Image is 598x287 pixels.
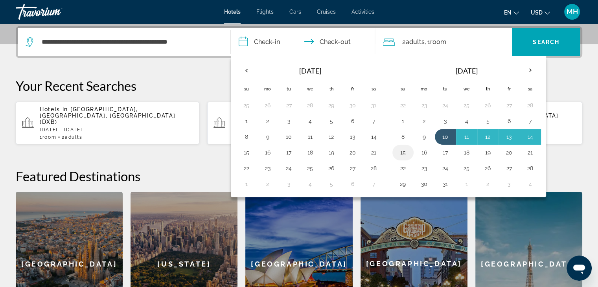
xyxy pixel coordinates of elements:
button: Day 28 [304,100,316,111]
span: en [504,9,512,16]
button: Day 1 [460,178,473,189]
button: Day 25 [460,100,473,111]
button: Day 2 [482,178,494,189]
button: Day 9 [418,131,431,142]
button: Day 3 [283,116,295,127]
button: Day 14 [524,131,537,142]
iframe: Button to launch messaging window [567,256,592,281]
p: [DATE] - [DATE] [40,127,193,132]
h2: Featured Destinations [16,168,582,184]
button: Day 18 [304,147,316,158]
button: Day 25 [304,163,316,174]
button: Day 27 [346,163,359,174]
button: Day 1 [397,116,409,127]
button: Day 10 [439,131,452,142]
button: Day 7 [368,178,380,189]
span: , 1 [424,37,446,48]
p: Your Recent Searches [16,78,582,94]
th: [DATE] [414,61,520,80]
span: MH [567,8,578,16]
button: Day 6 [346,116,359,127]
button: Check in and out dates [231,28,375,56]
button: User Menu [562,4,582,20]
span: Cruises [317,9,336,15]
button: Day 19 [482,147,494,158]
a: Travorium [16,2,94,22]
button: Day 13 [503,131,515,142]
button: Day 4 [460,116,473,127]
button: Day 8 [397,131,409,142]
button: Day 4 [304,116,316,127]
button: Travelers: 2 adults, 0 children [375,28,512,56]
button: Day 5 [482,116,494,127]
button: Day 14 [368,131,380,142]
span: Room [430,38,446,46]
button: Day 8 [240,131,253,142]
span: Adults [65,134,82,140]
button: Day 26 [261,100,274,111]
th: [DATE] [257,61,363,80]
button: Day 12 [325,131,338,142]
button: Day 15 [240,147,253,158]
span: Flights [256,9,274,15]
button: Day 23 [418,163,431,174]
button: Day 11 [304,131,316,142]
button: Day 29 [397,178,409,189]
button: Day 20 [346,147,359,158]
button: Day 17 [283,147,295,158]
button: Day 22 [240,163,253,174]
button: Day 22 [397,100,409,111]
button: Day 25 [240,100,253,111]
button: Day 22 [397,163,409,174]
button: Day 5 [325,178,338,189]
button: Day 11 [460,131,473,142]
button: Hotels in [GEOGRAPHIC_DATA], [GEOGRAPHIC_DATA], [GEOGRAPHIC_DATA] (DXB)[DATE] - [DATE]1Room2Adults [207,101,391,145]
button: Day 27 [503,100,515,111]
a: Hotels [224,9,241,15]
button: Day 3 [439,116,452,127]
button: Day 21 [524,147,537,158]
span: Search [533,39,559,45]
button: Day 28 [524,163,537,174]
a: Activities [351,9,374,15]
button: Hotels in [GEOGRAPHIC_DATA], [GEOGRAPHIC_DATA], [GEOGRAPHIC_DATA] (DXB)[DATE] - [DATE]1Room2Adults [16,101,199,145]
button: Day 7 [368,116,380,127]
button: Day 13 [346,131,359,142]
button: Day 31 [439,178,452,189]
button: Next month [520,61,541,79]
button: Day 24 [283,163,295,174]
button: Day 23 [418,100,431,111]
button: Day 26 [325,163,338,174]
button: Search [512,28,580,56]
button: Day 19 [325,147,338,158]
span: Room [42,134,57,140]
button: Day 31 [368,100,380,111]
button: Day 23 [261,163,274,174]
button: Day 2 [418,116,431,127]
button: Day 17 [439,147,452,158]
a: Cars [289,9,301,15]
div: Search widget [18,28,580,56]
button: Day 3 [503,178,515,189]
button: Day 16 [418,147,431,158]
button: Day 7 [524,116,537,127]
button: Day 10 [283,131,295,142]
button: Day 4 [304,178,316,189]
button: Day 1 [240,178,253,189]
button: Day 12 [482,131,494,142]
button: Day 16 [261,147,274,158]
button: Day 24 [439,163,452,174]
button: Day 27 [503,163,515,174]
button: Change currency [531,7,550,18]
button: Change language [504,7,519,18]
button: Day 28 [368,163,380,174]
button: Day 6 [346,178,359,189]
button: Day 24 [439,100,452,111]
button: Day 26 [482,100,494,111]
button: Day 5 [325,116,338,127]
button: Day 6 [503,116,515,127]
span: Adults [405,38,424,46]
